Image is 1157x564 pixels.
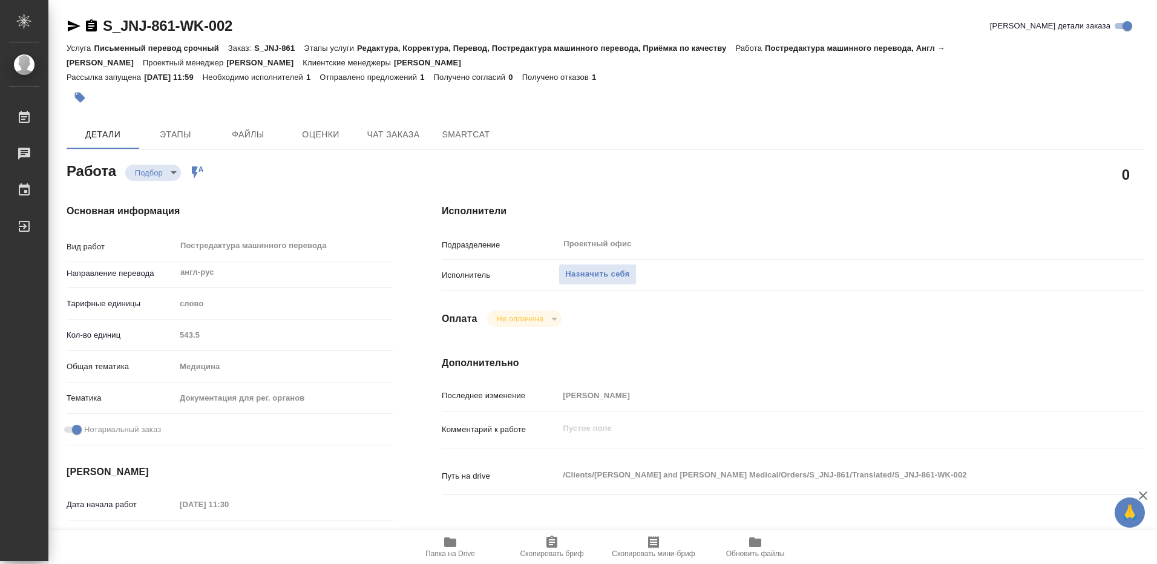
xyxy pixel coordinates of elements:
[67,329,175,341] p: Кол-во единиц
[219,127,277,142] span: Файлы
[175,326,393,344] input: Пустое поле
[125,165,181,181] div: Подбор
[735,44,765,53] p: Работа
[303,58,394,67] p: Клиентские менеджеры
[226,58,303,67] p: [PERSON_NAME]
[559,387,1085,404] input: Пустое поле
[175,496,281,513] input: Пустое поле
[434,73,509,82] p: Получено согласий
[67,44,94,53] p: Услуга
[522,73,592,82] p: Получено отказов
[67,392,175,404] p: Тематика
[67,204,393,218] h4: Основная информация
[254,44,304,53] p: S_JNJ-861
[67,241,175,253] p: Вид работ
[487,310,562,327] div: Подбор
[143,58,226,67] p: Проектный менеджер
[304,44,357,53] p: Этапы услуги
[357,44,735,53] p: Редактура, Корректура, Перевод, Постредактура машинного перевода, Приёмка по качеству
[84,424,161,436] span: Нотариальный заказ
[520,549,583,558] span: Скопировать бриф
[442,424,559,436] p: Комментарий к работе
[1122,164,1130,185] h2: 0
[437,127,495,142] span: SmartCat
[493,313,547,324] button: Не оплачена
[67,159,116,181] h2: Работа
[364,127,422,142] span: Чат заказа
[67,298,175,310] p: Тарифные единицы
[94,44,228,53] p: Письменный перевод срочный
[592,73,605,82] p: 1
[1119,500,1140,525] span: 🙏
[103,18,232,34] a: S_JNJ-861-WK-002
[175,356,393,377] div: Медицина
[131,168,166,178] button: Подбор
[306,73,320,82] p: 1
[399,530,501,564] button: Папка на Drive
[442,204,1144,218] h4: Исполнители
[67,361,175,373] p: Общая тематика
[67,499,175,511] p: Дата начала работ
[442,356,1144,370] h4: Дополнительно
[67,84,93,111] button: Добавить тэг
[228,44,254,53] p: Заказ:
[67,19,81,33] button: Скопировать ссылку для ЯМессенджера
[726,549,785,558] span: Обновить файлы
[425,549,475,558] span: Папка на Drive
[704,530,806,564] button: Обновить файлы
[394,58,470,67] p: [PERSON_NAME]
[501,530,603,564] button: Скопировать бриф
[442,390,559,402] p: Последнее изменение
[442,470,559,482] p: Путь на drive
[442,269,559,281] p: Исполнитель
[175,293,393,314] div: слово
[320,73,420,82] p: Отправлено предложений
[74,127,132,142] span: Детали
[559,264,636,285] button: Назначить себя
[175,388,393,408] div: Документация для рег. органов
[203,73,306,82] p: Необходимо исполнителей
[144,73,203,82] p: [DATE] 11:59
[292,127,350,142] span: Оценки
[420,73,433,82] p: 1
[508,73,522,82] p: 0
[990,20,1110,32] span: [PERSON_NAME] детали заказа
[565,267,629,281] span: Назначить себя
[146,127,205,142] span: Этапы
[67,73,144,82] p: Рассылка запущена
[67,465,393,479] h4: [PERSON_NAME]
[67,267,175,280] p: Направление перевода
[442,312,477,326] h4: Оплата
[612,549,695,558] span: Скопировать мини-бриф
[84,19,99,33] button: Скопировать ссылку
[603,530,704,564] button: Скопировать мини-бриф
[559,465,1085,485] textarea: /Clients/[PERSON_NAME] and [PERSON_NAME] Medical/Orders/S_JNJ-861/Translated/S_JNJ-861-WK-002
[442,239,559,251] p: Подразделение
[1115,497,1145,528] button: 🙏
